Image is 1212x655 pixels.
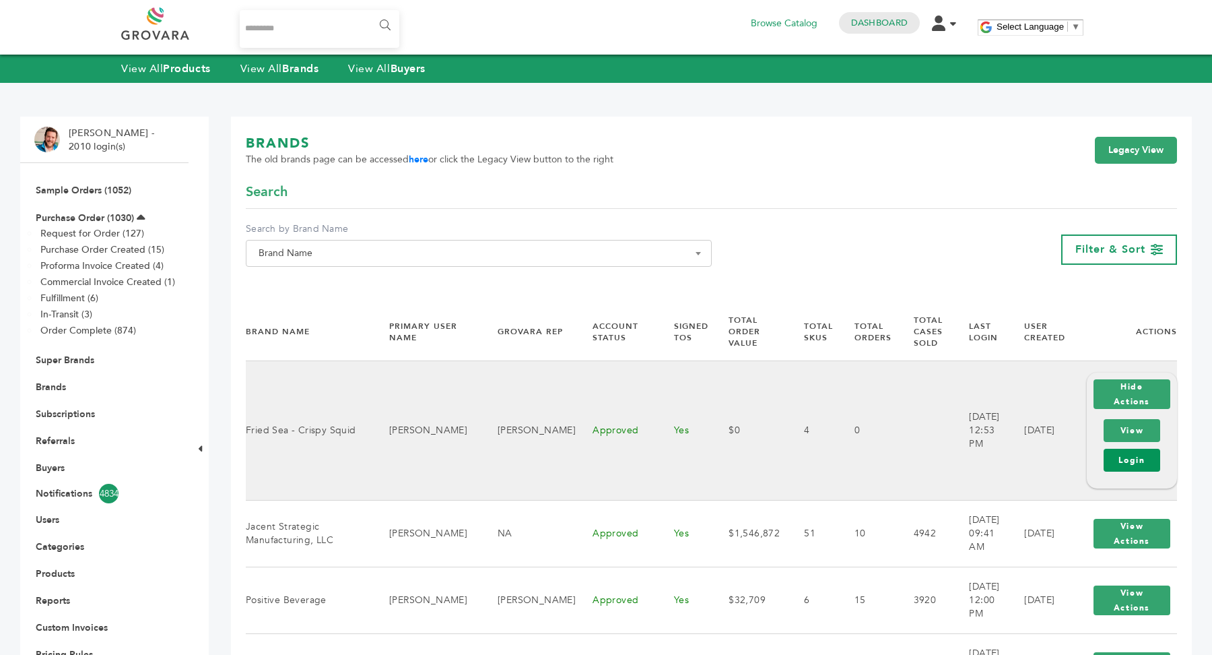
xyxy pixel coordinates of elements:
[576,500,657,567] td: Approved
[36,567,75,580] a: Products
[712,361,787,500] td: $0
[282,61,318,76] strong: Brands
[246,183,288,201] span: Search
[40,308,92,321] a: In-Transit (3)
[246,222,712,236] label: Search by Brand Name
[1093,519,1170,549] button: View Actions
[246,134,613,153] h1: BRANDS
[36,354,94,367] a: Super Brands
[240,10,399,48] input: Search...
[787,303,838,361] th: Total SKUs
[952,500,1007,567] td: [DATE] 09:41 AM
[40,276,175,288] a: Commercial Invoice Created (1)
[391,61,426,76] strong: Buyers
[36,408,95,420] a: Subscriptions
[787,500,838,567] td: 51
[1007,361,1070,500] td: [DATE]
[1070,303,1177,361] th: Actions
[838,361,897,500] td: 0
[1095,137,1177,164] a: Legacy View
[657,567,712,633] td: Yes
[787,361,838,500] td: 4
[372,500,481,567] td: [PERSON_NAME]
[1007,500,1070,567] td: [DATE]
[657,361,712,500] td: Yes
[163,61,210,76] strong: Products
[576,361,657,500] td: Approved
[997,22,1064,32] span: Select Language
[372,567,481,633] td: [PERSON_NAME]
[1007,567,1070,633] td: [DATE]
[481,303,576,361] th: Grovara Rep
[712,303,787,361] th: Total Order Value
[997,22,1080,32] a: Select Language​
[712,500,787,567] td: $1,546,872
[952,303,1007,361] th: Last Login
[36,435,75,447] a: Referrals
[246,500,372,567] td: Jacent Strategic Manufacturing, LLC
[372,303,481,361] th: Primary User Name
[409,153,428,166] a: here
[481,500,576,567] td: NA
[246,361,372,500] td: Fried Sea - Crispy Squid
[576,567,657,633] td: Approved
[897,567,953,633] td: 3920
[576,303,657,361] th: Account Status
[246,303,372,361] th: Brand Name
[952,567,1007,633] td: [DATE] 12:00 PM
[897,500,953,567] td: 4942
[481,361,576,500] td: [PERSON_NAME]
[1007,303,1070,361] th: User Created
[36,540,84,553] a: Categories
[40,227,144,240] a: Request for Order (127)
[69,127,158,153] li: [PERSON_NAME] - 2010 login(s)
[838,500,897,567] td: 10
[40,243,164,256] a: Purchase Order Created (15)
[1071,22,1080,32] span: ▼
[838,303,897,361] th: Total Orders
[372,361,481,500] td: [PERSON_NAME]
[246,153,613,166] span: The old brands page can be accessed or click the Legacy View button to the right
[1075,242,1145,257] span: Filter & Sort
[481,567,576,633] td: [PERSON_NAME]
[838,567,897,633] td: 15
[1104,419,1160,442] a: View
[40,324,136,337] a: Order Complete (874)
[240,61,319,76] a: View AllBrands
[657,500,712,567] td: Yes
[121,61,211,76] a: View AllProducts
[36,513,59,526] a: Users
[1093,586,1170,615] button: View Actions
[657,303,712,361] th: Signed TOS
[348,61,426,76] a: View AllBuyers
[99,484,119,503] span: 4834
[851,17,908,29] a: Dashboard
[40,259,164,272] a: Proforma Invoice Created (4)
[751,16,817,31] a: Browse Catalog
[36,462,65,474] a: Buyers
[36,381,66,394] a: Brands
[712,567,787,633] td: $32,709
[246,567,372,633] td: Positive Beverage
[952,361,1007,500] td: [DATE] 12:53 PM
[36,184,131,197] a: Sample Orders (1052)
[36,212,134,224] a: Purchase Order (1030)
[1104,449,1160,472] a: Login
[897,303,953,361] th: Total Cases Sold
[246,240,712,267] span: Brand Name
[1093,379,1170,409] button: Hide Actions
[36,621,108,634] a: Custom Invoices
[253,244,704,263] span: Brand Name
[787,567,838,633] td: 6
[40,292,98,305] a: Fulfillment (6)
[36,594,70,607] a: Reports
[36,484,173,503] a: Notifications4834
